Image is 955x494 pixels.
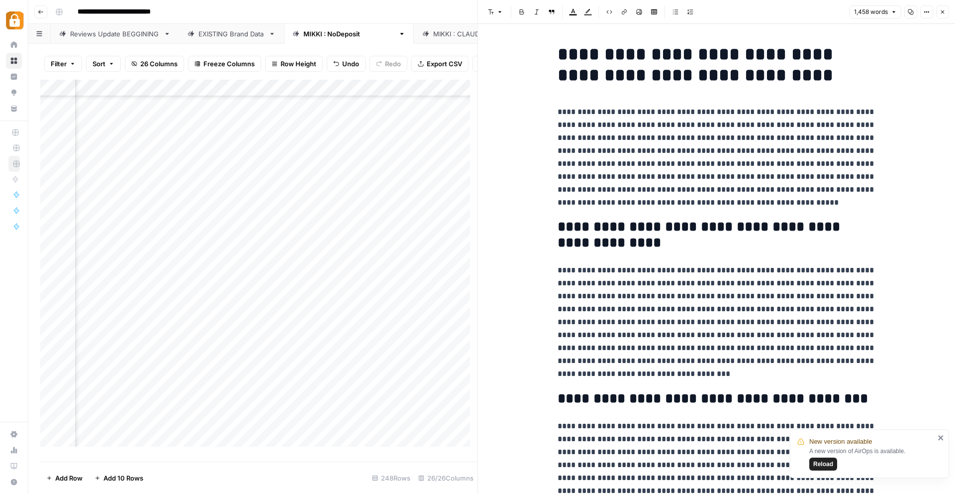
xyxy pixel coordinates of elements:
[44,56,82,72] button: Filter
[281,59,316,69] span: Row Height
[854,7,888,16] span: 1,458 words
[265,56,323,72] button: Row Height
[51,24,179,44] a: Reviews Update BEGGINING
[6,101,22,117] a: Your Data
[93,59,105,69] span: Sort
[327,56,366,72] button: Undo
[40,470,89,486] button: Add Row
[6,11,24,29] img: Adzz Logo
[370,56,407,72] button: Redo
[140,59,178,69] span: 26 Columns
[6,426,22,442] a: Settings
[809,458,837,471] button: Reload
[414,24,564,44] a: [PERSON_NAME] : [PERSON_NAME]
[6,458,22,474] a: Learning Hub
[86,56,121,72] button: Sort
[342,59,359,69] span: Undo
[203,59,255,69] span: Freeze Columns
[6,69,22,85] a: Insights
[103,473,143,483] span: Add 10 Rows
[89,470,149,486] button: Add 10 Rows
[6,85,22,101] a: Opportunities
[179,24,284,44] a: EXISTING Brand Data
[188,56,261,72] button: Freeze Columns
[938,434,945,442] button: close
[51,59,67,69] span: Filter
[414,470,477,486] div: 26/26 Columns
[809,437,872,447] span: New version available
[6,8,22,33] button: Workspace: Adzz
[125,56,184,72] button: 26 Columns
[6,37,22,53] a: Home
[70,29,160,39] div: Reviews Update BEGGINING
[284,24,414,44] a: [PERSON_NAME] : NoDeposit
[411,56,469,72] button: Export CSV
[6,474,22,490] button: Help + Support
[427,59,462,69] span: Export CSV
[850,5,901,18] button: 1,458 words
[198,29,265,39] div: EXISTING Brand Data
[385,59,401,69] span: Redo
[6,442,22,458] a: Usage
[303,29,394,39] div: [PERSON_NAME] : NoDeposit
[6,53,22,69] a: Browse
[368,470,414,486] div: 248 Rows
[433,29,545,39] div: [PERSON_NAME] : [PERSON_NAME]
[55,473,83,483] span: Add Row
[809,447,935,471] div: A new version of AirOps is available.
[813,460,833,469] span: Reload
